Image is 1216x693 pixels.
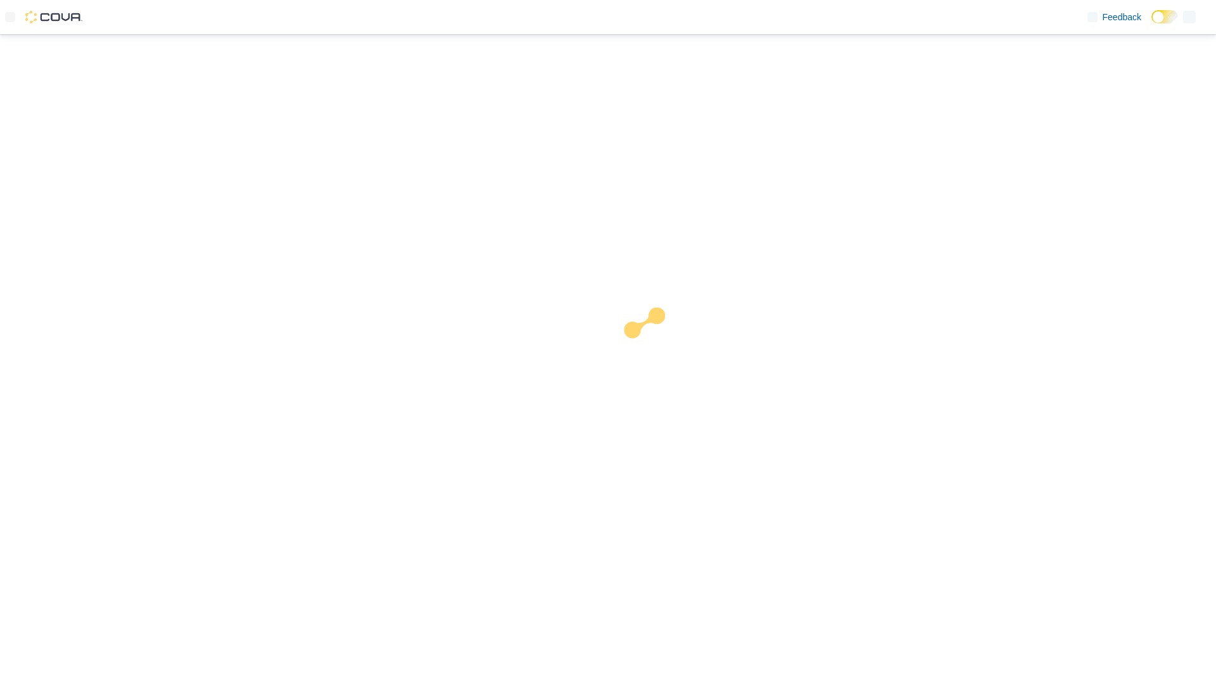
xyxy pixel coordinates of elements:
input: Dark Mode [1151,10,1178,23]
img: Cova [25,11,82,23]
span: Feedback [1103,11,1141,23]
a: Feedback [1082,4,1146,30]
img: cova-loader [608,298,703,393]
span: Dark Mode [1151,23,1152,24]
